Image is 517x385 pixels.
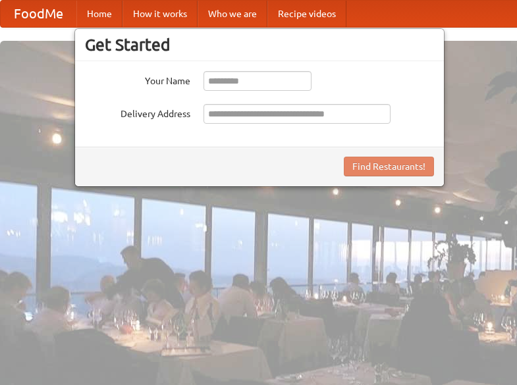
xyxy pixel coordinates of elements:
[198,1,267,27] a: Who we are
[122,1,198,27] a: How it works
[76,1,122,27] a: Home
[85,35,434,55] h3: Get Started
[344,157,434,176] button: Find Restaurants!
[267,1,346,27] a: Recipe videos
[85,104,190,120] label: Delivery Address
[85,71,190,88] label: Your Name
[1,1,76,27] a: FoodMe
